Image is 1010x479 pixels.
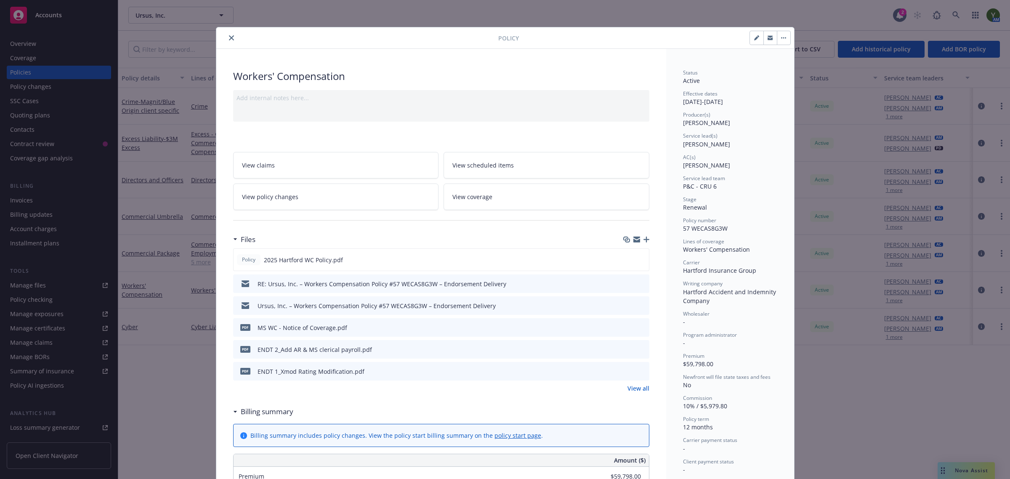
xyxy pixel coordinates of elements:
[638,345,646,354] button: preview file
[683,288,778,305] span: Hartford Accident and Indemnity Company
[683,381,691,389] span: No
[233,406,293,417] div: Billing summary
[683,182,717,190] span: P&C - CRU 6
[240,324,250,330] span: pdf
[233,69,649,83] div: Workers' Compensation
[683,415,709,423] span: Policy term
[683,339,685,347] span: -
[683,132,718,139] span: Service lead(s)
[683,310,710,317] span: Wholesaler
[444,152,649,178] a: View scheduled items
[683,352,704,359] span: Premium
[258,345,372,354] div: ENDT 2_Add AR & MS clerical payroll.pdf
[614,456,646,465] span: Amount ($)
[237,93,646,102] div: Add internal notes here...
[683,402,727,410] span: 10% / $5,979.80
[625,345,632,354] button: download file
[683,90,718,97] span: Effective dates
[683,394,712,402] span: Commission
[683,245,777,254] div: Workers' Compensation
[264,255,343,264] span: 2025 Hartford WC Policy.pdf
[494,431,541,439] a: policy start page
[683,266,756,274] span: Hartford Insurance Group
[683,161,730,169] span: [PERSON_NAME]
[683,259,700,266] span: Carrier
[627,384,649,393] a: View all
[683,217,716,224] span: Policy number
[683,466,685,474] span: -
[683,238,724,245] span: Lines of coverage
[258,367,364,376] div: ENDT 1_Xmod Rating Modification.pdf
[683,69,698,76] span: Status
[683,111,710,118] span: Producer(s)
[638,301,646,310] button: preview file
[638,255,646,264] button: preview file
[233,152,439,178] a: View claims
[240,368,250,374] span: pdf
[683,318,685,326] span: -
[240,256,257,263] span: Policy
[233,184,439,210] a: View policy changes
[226,33,237,43] button: close
[683,360,713,368] span: $59,798.00
[452,161,514,170] span: View scheduled items
[683,203,707,211] span: Renewal
[683,423,713,431] span: 12 months
[241,234,255,245] h3: Files
[683,196,696,203] span: Stage
[638,279,646,288] button: preview file
[638,323,646,332] button: preview file
[444,184,649,210] a: View coverage
[625,323,632,332] button: download file
[683,175,725,182] span: Service lead team
[241,406,293,417] h3: Billing summary
[242,192,298,201] span: View policy changes
[683,90,777,106] div: [DATE] - [DATE]
[683,444,685,452] span: -
[250,431,543,440] div: Billing summary includes policy changes. View the policy start billing summary on the .
[242,161,275,170] span: View claims
[625,255,631,264] button: download file
[258,301,496,310] div: Ursus, Inc. – Workers Compensation Policy #57 WECAS8G3W – Endorsement Delivery
[452,192,492,201] span: View coverage
[638,367,646,376] button: preview file
[683,436,737,444] span: Carrier payment status
[683,140,730,148] span: [PERSON_NAME]
[683,331,737,338] span: Program administrator
[258,279,506,288] div: RE: Ursus, Inc. – Workers Compensation Policy #57 WECAS8G3W – Endorsement Delivery
[498,34,519,43] span: Policy
[233,234,255,245] div: Files
[683,119,730,127] span: [PERSON_NAME]
[240,346,250,352] span: pdf
[683,77,700,85] span: Active
[625,279,632,288] button: download file
[625,367,632,376] button: download file
[683,458,734,465] span: Client payment status
[683,154,696,161] span: AC(s)
[683,224,728,232] span: 57 WECAS8G3W
[258,323,347,332] div: MS WC - Notice of Coverage.pdf
[683,373,771,381] span: Newfront will file state taxes and fees
[625,301,632,310] button: download file
[683,280,723,287] span: Writing company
